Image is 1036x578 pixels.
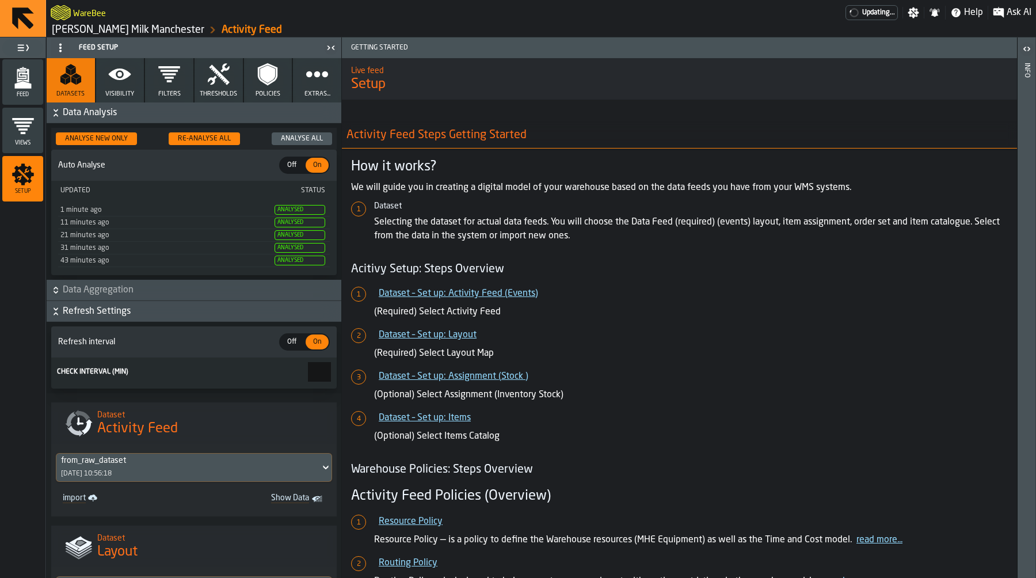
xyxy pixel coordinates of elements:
[173,135,235,143] div: Re-Analyse All
[1007,6,1031,20] span: Ask AI
[351,462,1008,478] h4: Warehouse Policies: Steps Overview
[97,420,178,438] span: Activity Feed
[845,5,898,20] a: link-to-/wh/i/b09612b5-e9f1-4a3a-b0a4-784729d61419/pricing/
[193,187,325,195] div: Status
[276,135,327,143] div: Analyse All
[97,408,327,420] h2: Sub Title
[61,470,112,478] div: [DATE] 10:56:18
[946,6,988,20] label: button-toggle-Help
[61,456,315,465] div: DropdownMenuValue-11a2155b-eeec-4845-be7d-a291c5c9297c
[374,388,1008,402] p: (Optional) Select Assignment (Inventory Stock)
[63,106,339,120] span: Data Analysis
[56,362,332,382] label: react-aria605474884-:r1v:
[379,372,528,381] a: Dataset – Set up: Assignment (Stock )
[58,491,189,507] a: link-to-/wh/i/b09612b5-e9f1-4a3a-b0a4-784729d61419/import/activity/
[275,205,325,215] span: Analysed
[351,75,1008,94] span: Setup
[56,453,332,482] div: DropdownMenuValue-11a2155b-eeec-4845-be7d-a291c5c9297c[DATE] 10:56:18
[374,533,1008,547] p: Resource Policy — is a policy to define the Warehouse resources (MHE Equipment) as well as the Ti...
[964,6,983,20] span: Help
[283,337,301,347] span: Off
[379,330,477,340] a: Dataset – Set up: Layout
[275,243,325,253] span: Analysed
[374,429,1008,443] p: (Optional) Select Items Catalog
[200,90,237,98] span: Thresholds
[2,108,43,154] li: menu Views
[1018,37,1035,578] header: Info
[60,135,132,143] div: Analyse New Only
[199,491,330,507] a: toggle-dataset-table-Show Data
[351,181,1008,195] p: We will guide you in creating a digital model of your warehouse based on the data feeds you have ...
[342,58,1017,100] div: title-Setup
[279,157,304,174] label: button-switch-multi-Off
[306,158,329,173] div: thumb
[275,230,325,240] span: Analysed
[862,9,895,17] span: Updating...
[346,44,1017,52] span: Getting Started
[304,333,330,351] label: button-switch-multi-On
[169,132,240,145] button: button-Re-Analyse All
[60,187,193,195] div: Updated
[308,362,331,382] input: react-aria605474884-:r1v: react-aria605474884-:r1v:
[351,158,1008,176] h3: How it works?
[2,188,43,195] span: Setup
[63,283,339,297] span: Data Aggregation
[60,219,272,227] div: Updated: 8/27/2025, 10:46:20 AM Created: 8/27/2025, 10:46:20 AM
[308,337,326,347] span: On
[47,280,341,301] button: button-
[374,347,1008,360] p: (Required) Select Layout Map
[47,102,341,123] button: button-
[351,487,1008,505] h3: Activity Feed Policies (Overview)
[283,160,301,170] span: Off
[57,368,128,375] span: Check interval (min)
[280,334,303,349] div: thumb
[2,92,43,98] span: Feed
[856,535,902,545] a: read more...
[280,158,303,173] div: thumb
[323,41,339,55] label: button-toggle-Close me
[304,90,330,98] span: Extras...
[924,7,945,18] label: button-toggle-Notifications
[374,305,1008,319] p: (Required) Select Activity Feed
[1023,60,1031,575] div: Info
[845,5,898,20] div: Menu Subscription
[56,90,85,98] span: Datasets
[275,218,325,227] span: Analysed
[351,64,1008,75] h2: Sub Title
[56,132,137,145] button: button-Analyse New Only
[60,244,272,252] div: Updated: 8/27/2025, 10:26:25 AM Created: 8/27/2025, 10:26:25 AM
[2,140,43,146] span: Views
[379,558,437,568] a: Routing Policy
[49,39,323,57] div: Feed Setup
[51,526,337,567] div: title-Layout
[306,334,329,349] div: thumb
[222,24,282,36] a: link-to-/wh/i/b09612b5-e9f1-4a3a-b0a4-784729d61419/feed/0549eee4-c428-441c-8388-bb36cec72d2b
[275,256,325,265] span: Analysed
[256,90,280,98] span: Policies
[56,161,279,170] span: Auto Analyse
[903,7,924,18] label: button-toggle-Settings
[60,231,272,239] div: Updated: 8/27/2025, 10:36:33 AM Created: 8/27/2025, 10:36:33 AM
[52,24,204,36] a: link-to-/wh/i/b09612b5-e9f1-4a3a-b0a4-784729d61419/simulations
[304,157,330,174] label: button-switch-multi-On
[351,261,1008,277] h4: Acitivy Setup: Steps Overview
[374,215,1008,243] p: Selecting the dataset for actual data feeds. You will choose the Data Feed (required) (events) la...
[51,402,337,444] div: title-Activity Feed
[51,2,71,23] a: logo-header
[105,90,134,98] span: Visibility
[2,156,43,202] li: menu Setup
[379,289,538,298] a: Dataset – Set up: Activity Feed (Events)
[272,132,332,145] button: button-Analyse All
[63,305,339,318] span: Refresh Settings
[47,301,341,322] button: button-
[379,413,471,423] a: Dataset – Set up: Items
[308,160,326,170] span: On
[60,206,272,214] div: Updated: 8/27/2025, 10:56:20 AM Created: 8/27/2025, 10:56:20 AM
[158,90,181,98] span: Filters
[97,531,327,543] h2: Sub Title
[1019,40,1035,60] label: button-toggle-Open
[97,543,138,561] span: Layout
[56,337,279,347] span: Refresh interval
[279,333,304,351] label: button-switch-multi-Off
[374,201,1008,211] h6: Dataset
